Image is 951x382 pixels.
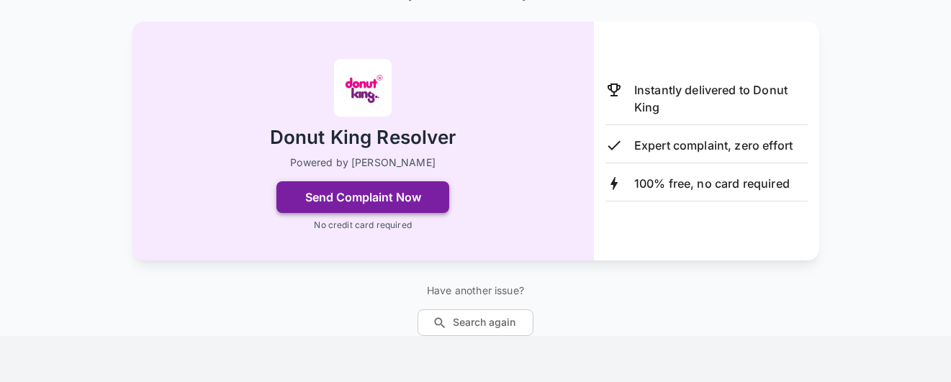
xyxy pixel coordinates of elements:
p: Instantly delivered to Donut King [634,81,808,116]
p: Expert complaint, zero effort [634,137,793,154]
img: Donut King [334,59,392,117]
p: Have another issue? [418,283,533,298]
button: Send Complaint Now [276,181,449,213]
button: Search again [418,309,533,336]
p: 100% free, no card required [634,175,790,192]
p: Powered by [PERSON_NAME] [290,155,436,170]
p: No credit card required [314,219,411,232]
h2: Donut King Resolver [270,125,456,150]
